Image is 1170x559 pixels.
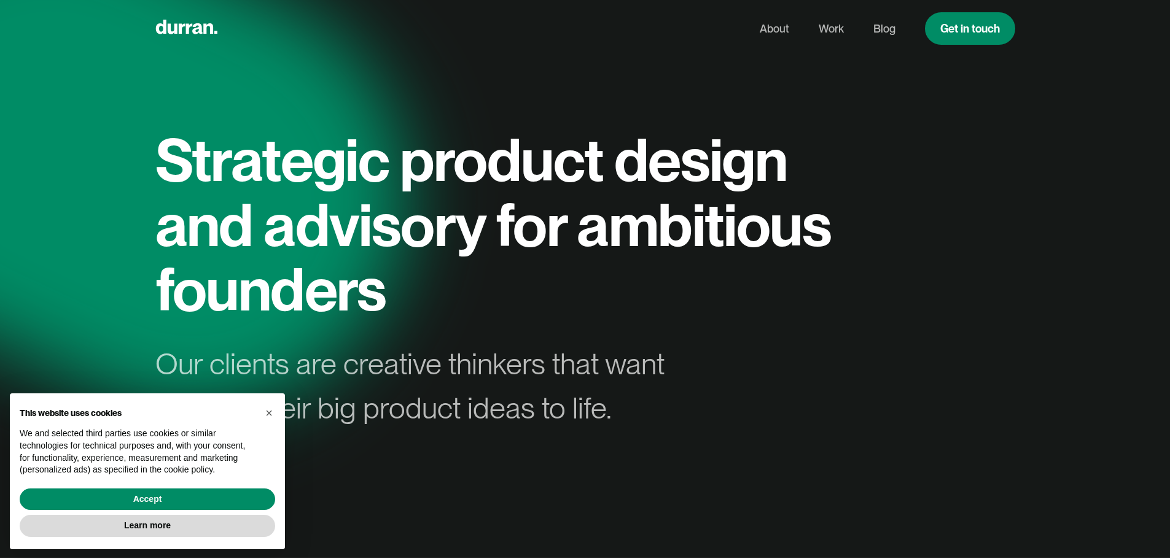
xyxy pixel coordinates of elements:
span: × [265,406,273,420]
button: Close this notice [259,403,279,423]
button: Accept [20,488,275,511]
p: We and selected third parties use cookies or similar technologies for technical purposes and, wit... [20,428,255,476]
h1: Strategic product design and advisory for ambitious founders [155,128,843,322]
a: Get in touch [925,12,1015,45]
a: About [760,17,789,40]
a: Blog [873,17,895,40]
h2: This website uses cookies [20,408,255,418]
a: home [155,17,217,40]
div: Our clients are creative thinkers that want to bring their big product ideas to life. [155,342,686,430]
a: Work [819,17,844,40]
button: Learn more [20,515,275,537]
